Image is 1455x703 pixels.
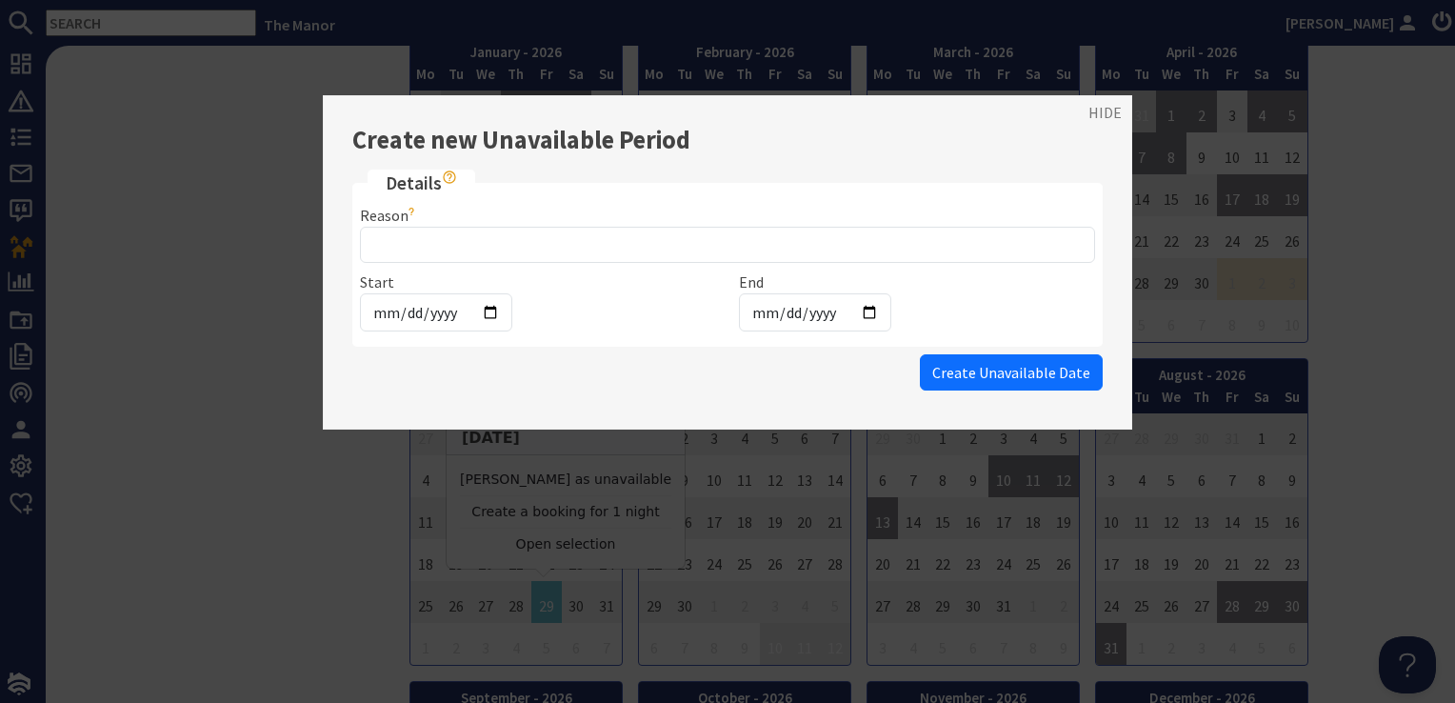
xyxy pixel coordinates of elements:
[1088,101,1122,124] a: HIDE
[442,170,457,185] i: Show hints
[920,354,1103,391] button: Create Unavailable Date
[368,170,475,197] legend: Details
[352,125,1103,155] h2: Create new Unavailable Period
[932,363,1090,382] span: Create Unavailable Date
[360,272,394,291] label: Start
[739,272,764,291] label: End
[360,206,419,225] label: Reason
